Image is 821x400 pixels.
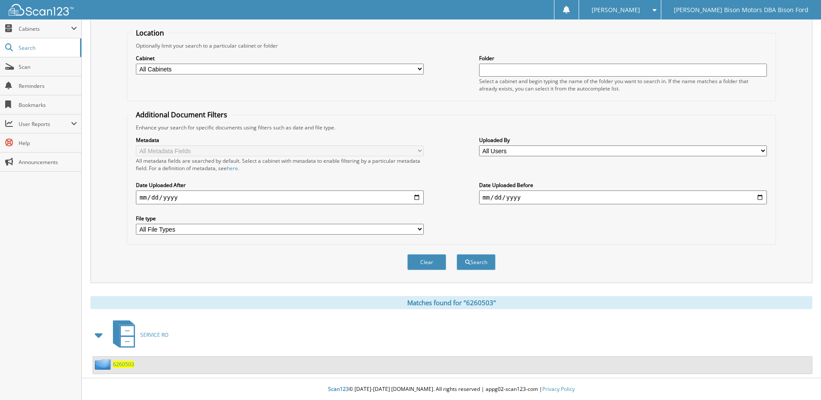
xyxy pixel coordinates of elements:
[136,157,424,172] div: All metadata fields are searched by default. Select a cabinet with metadata to enable filtering b...
[19,25,71,32] span: Cabinets
[136,190,424,204] input: start
[19,101,77,109] span: Bookmarks
[136,181,424,189] label: Date Uploaded After
[19,44,76,52] span: Search
[479,136,767,144] label: Uploaded By
[457,254,496,270] button: Search
[95,359,113,370] img: folder2.png
[9,4,74,16] img: scan123-logo-white.svg
[113,361,134,368] a: 6260503
[479,55,767,62] label: Folder
[108,318,168,352] a: SERVICE RO
[479,77,767,92] div: Select a cabinet and begin typing the name of the folder you want to search in. If the name match...
[542,385,575,393] a: Privacy Policy
[592,7,640,13] span: [PERSON_NAME]
[132,28,168,38] legend: Location
[674,7,808,13] span: [PERSON_NAME] Bison Motors DBA Bison Ford
[132,42,771,49] div: Optionally limit your search to a particular cabinet or folder
[136,215,424,222] label: File type
[19,139,77,147] span: Help
[82,379,821,400] div: © [DATE]-[DATE] [DOMAIN_NAME]. All rights reserved | appg02-scan123-com |
[778,358,821,400] iframe: Chat Widget
[479,181,767,189] label: Date Uploaded Before
[19,158,77,166] span: Announcements
[132,124,771,131] div: Enhance your search for specific documents using filters such as date and file type.
[136,55,424,62] label: Cabinet
[19,82,77,90] span: Reminders
[136,136,424,144] label: Metadata
[328,385,349,393] span: Scan123
[19,120,71,128] span: User Reports
[227,165,238,172] a: here
[479,190,767,204] input: end
[90,296,812,309] div: Matches found for "6260503"
[19,63,77,71] span: Scan
[407,254,446,270] button: Clear
[140,331,168,339] span: SERVICE RO
[132,110,232,119] legend: Additional Document Filters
